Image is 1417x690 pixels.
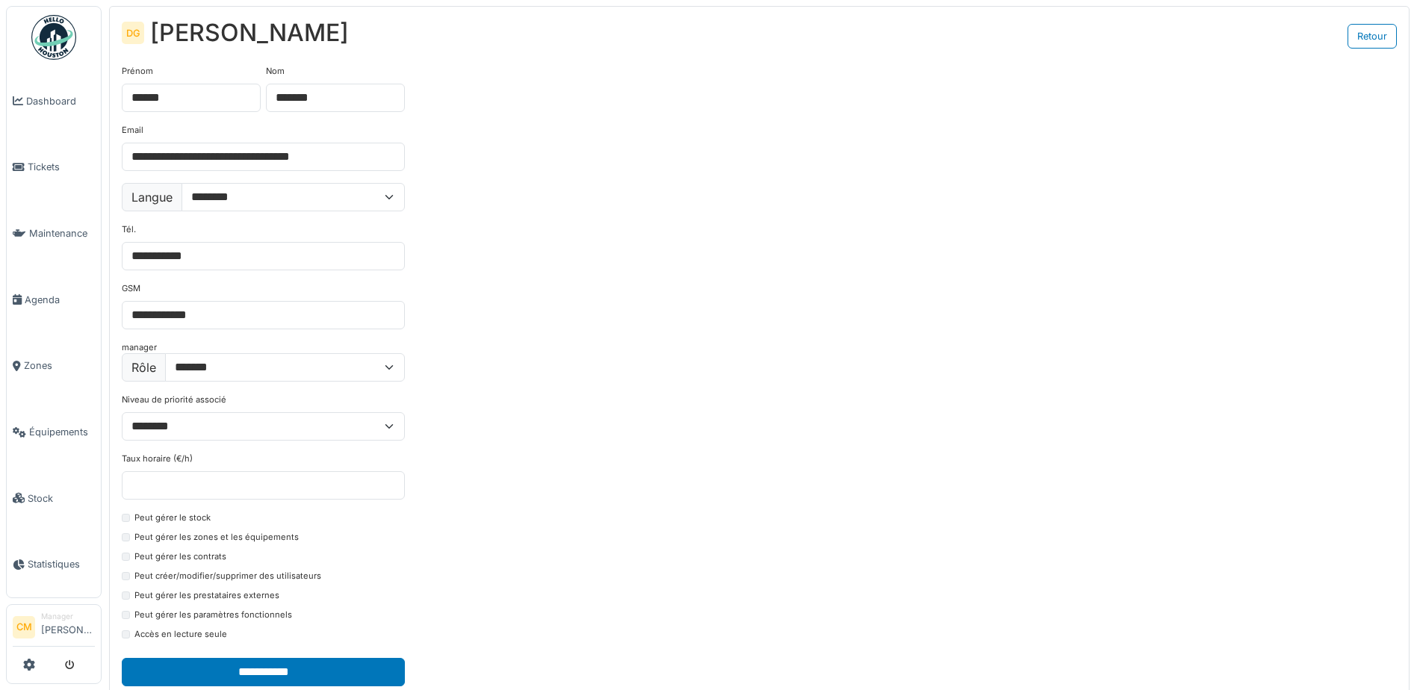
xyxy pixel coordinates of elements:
a: Stock [7,465,101,532]
span: Stock [28,491,95,506]
label: Nom [266,65,285,78]
label: Peut gérer les zones et les équipements [134,531,299,544]
span: Statistiques [28,557,95,571]
label: Niveau de priorité associé [122,394,226,406]
li: CM [13,616,35,638]
a: Tickets [7,134,101,201]
div: Manager [41,611,95,622]
label: GSM [122,282,140,295]
form: manager [122,65,405,686]
a: Équipements [7,399,101,465]
label: Rôle [122,353,166,382]
li: [PERSON_NAME] [41,611,95,643]
label: Peut créer/modifier/supprimer des utilisateurs [134,570,321,582]
a: Dashboard [7,68,101,134]
label: Peut gérer les contrats [134,550,226,563]
label: Accès en lecture seule [134,628,227,641]
a: Retour [1348,24,1397,49]
a: Zones [7,333,101,400]
label: Peut gérer les paramètres fonctionnels [134,609,292,621]
span: Équipements [29,425,95,439]
label: Langue [122,183,182,211]
span: Agenda [25,293,95,307]
a: Statistiques [7,532,101,598]
div: DG [122,22,144,44]
label: Prénom [122,65,153,78]
span: Maintenance [29,226,95,240]
span: Dashboard [26,94,95,108]
div: [PERSON_NAME] [150,19,349,47]
label: Peut gérer les prestataires externes [134,589,279,602]
label: Tél. [122,223,136,236]
img: Badge_color-CXgf-gQk.svg [31,15,76,60]
label: Email [122,124,143,137]
a: CM Manager[PERSON_NAME] [13,611,95,647]
a: Maintenance [7,200,101,267]
a: Agenda [7,267,101,333]
span: Zones [24,358,95,373]
label: Taux horaire (€/h) [122,453,193,465]
span: Tickets [28,160,95,174]
label: Peut gérer le stock [134,512,211,524]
